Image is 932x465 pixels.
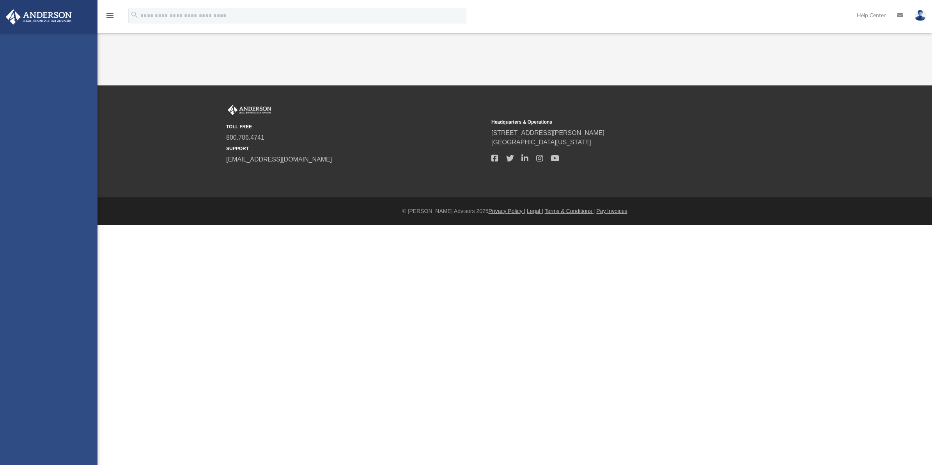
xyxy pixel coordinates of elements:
[596,208,627,214] a: Pay Invoices
[226,105,273,115] img: Anderson Advisors Platinum Portal
[491,119,751,126] small: Headquarters & Operations
[226,145,486,152] small: SUPPORT
[226,134,264,141] a: 800.706.4741
[491,139,591,146] a: [GEOGRAPHIC_DATA][US_STATE]
[914,10,926,21] img: User Pic
[489,208,526,214] a: Privacy Policy |
[97,207,932,215] div: © [PERSON_NAME] Advisors 2025
[4,9,74,25] img: Anderson Advisors Platinum Portal
[130,11,139,19] i: search
[226,156,332,163] a: [EMAIL_ADDRESS][DOMAIN_NAME]
[105,11,115,20] i: menu
[105,15,115,20] a: menu
[491,130,604,136] a: [STREET_ADDRESS][PERSON_NAME]
[226,123,486,130] small: TOLL FREE
[545,208,595,214] a: Terms & Conditions |
[527,208,543,214] a: Legal |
